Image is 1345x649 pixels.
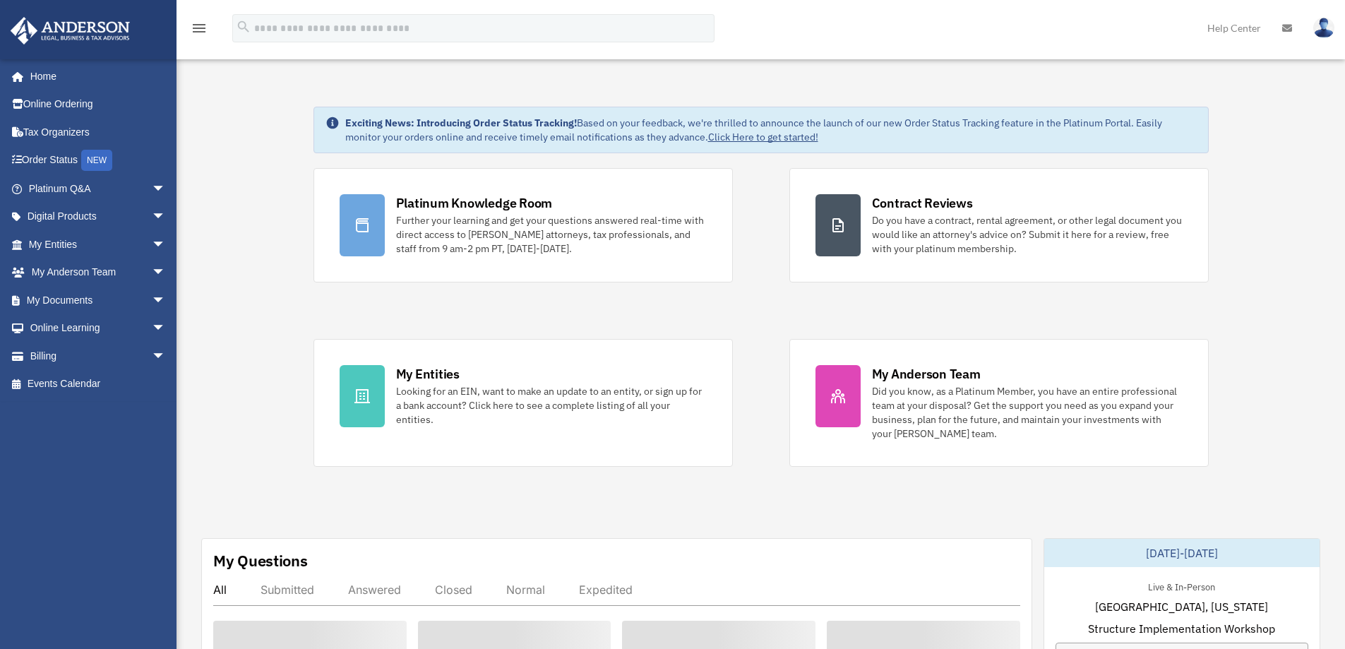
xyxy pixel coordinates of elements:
span: arrow_drop_down [152,342,180,371]
a: Platinum Knowledge Room Further your learning and get your questions answered real-time with dire... [313,168,733,282]
a: Contract Reviews Do you have a contract, rental agreement, or other legal document you would like... [789,168,1209,282]
a: My Entities Looking for an EIN, want to make an update to an entity, or sign up for a bank accoun... [313,339,733,467]
div: Expedited [579,583,633,597]
strong: Exciting News: Introducing Order Status Tracking! [345,117,577,129]
div: My Questions [213,550,308,571]
div: Answered [348,583,401,597]
a: Order StatusNEW [10,146,187,175]
a: Tax Organizers [10,118,187,146]
div: Looking for an EIN, want to make an update to an entity, or sign up for a bank account? Click her... [396,384,707,427]
span: arrow_drop_down [152,314,180,343]
a: Online Ordering [10,90,187,119]
a: menu [191,25,208,37]
a: Digital Productsarrow_drop_down [10,203,187,231]
div: Normal [506,583,545,597]
div: Platinum Knowledge Room [396,194,553,212]
span: arrow_drop_down [152,174,180,203]
a: Click Here to get started! [708,131,818,143]
a: Billingarrow_drop_down [10,342,187,370]
div: My Entities [396,365,460,383]
div: Live & In-Person [1137,578,1226,593]
div: All [213,583,227,597]
div: [DATE]-[DATE] [1044,539,1320,567]
span: arrow_drop_down [152,203,180,232]
img: User Pic [1313,18,1334,38]
a: Events Calendar [10,370,187,398]
div: Based on your feedback, we're thrilled to announce the launch of our new Order Status Tracking fe... [345,116,1197,144]
span: arrow_drop_down [152,230,180,259]
div: NEW [81,150,112,171]
i: menu [191,20,208,37]
i: search [236,19,251,35]
a: My Documentsarrow_drop_down [10,286,187,314]
div: Did you know, as a Platinum Member, you have an entire professional team at your disposal? Get th... [872,384,1183,441]
div: Submitted [261,583,314,597]
img: Anderson Advisors Platinum Portal [6,17,134,44]
div: Contract Reviews [872,194,973,212]
div: Do you have a contract, rental agreement, or other legal document you would like an attorney's ad... [872,213,1183,256]
div: Closed [435,583,472,597]
span: arrow_drop_down [152,258,180,287]
span: [GEOGRAPHIC_DATA], [US_STATE] [1095,598,1268,615]
a: My Anderson Team Did you know, as a Platinum Member, you have an entire professional team at your... [789,339,1209,467]
a: My Entitiesarrow_drop_down [10,230,187,258]
span: Structure Implementation Workshop [1088,620,1275,637]
a: Online Learningarrow_drop_down [10,314,187,343]
a: My Anderson Teamarrow_drop_down [10,258,187,287]
span: arrow_drop_down [152,286,180,315]
a: Home [10,62,180,90]
div: My Anderson Team [872,365,981,383]
div: Further your learning and get your questions answered real-time with direct access to [PERSON_NAM... [396,213,707,256]
a: Platinum Q&Aarrow_drop_down [10,174,187,203]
